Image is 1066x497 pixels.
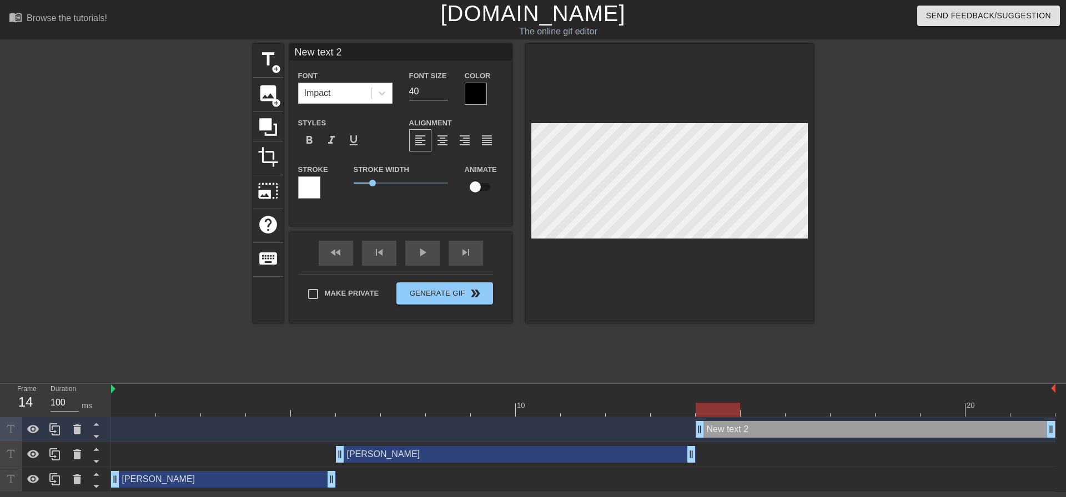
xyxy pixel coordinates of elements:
label: Duration [51,386,76,393]
span: add_circle [271,98,281,108]
label: Font [298,70,318,82]
div: ms [82,400,92,412]
button: Generate Gif [396,282,492,305]
a: [DOMAIN_NAME] [440,1,625,26]
label: Alignment [409,118,452,129]
button: Send Feedback/Suggestion [917,6,1060,26]
label: Animate [465,164,497,175]
div: 10 [517,400,527,411]
span: photo_size_select_large [258,180,279,201]
div: 20 [967,400,977,411]
span: drag_handle [334,449,345,460]
span: crop [258,146,279,168]
label: Stroke Width [354,164,409,175]
label: Color [465,70,491,82]
span: format_align_center [436,134,449,147]
span: format_align_justify [480,134,494,147]
span: skip_previous [373,246,386,259]
span: drag_handle [326,474,337,485]
span: image [258,83,279,104]
span: double_arrow [469,287,482,300]
label: Font Size [409,70,447,82]
label: Styles [298,118,326,129]
span: fast_rewind [329,246,343,259]
span: Make Private [325,288,379,299]
span: keyboard [258,248,279,269]
span: format_align_right [458,134,471,147]
div: 14 [17,392,34,412]
span: add_circle [271,64,281,74]
span: format_bold [303,134,316,147]
span: format_underline [347,134,360,147]
span: skip_next [459,246,472,259]
div: Browse the tutorials! [27,13,107,23]
span: format_italic [325,134,338,147]
span: drag_handle [686,449,697,460]
div: The online gif editor [361,25,756,38]
img: bound-end.png [1051,384,1055,393]
span: help [258,214,279,235]
div: Impact [304,87,331,100]
span: Generate Gif [401,287,488,300]
span: title [258,49,279,70]
span: drag_handle [109,474,120,485]
span: play_arrow [416,246,429,259]
label: Stroke [298,164,328,175]
div: Frame [9,384,42,416]
span: Send Feedback/Suggestion [926,9,1051,23]
span: format_align_left [414,134,427,147]
span: menu_book [9,11,22,24]
a: Browse the tutorials! [9,11,107,28]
